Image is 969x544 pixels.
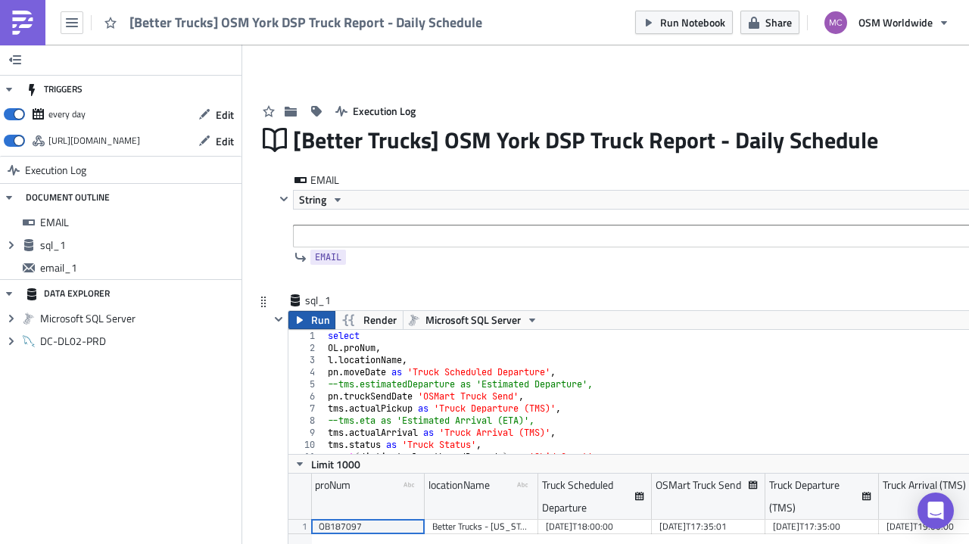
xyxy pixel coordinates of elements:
[288,378,325,390] div: 5
[659,519,758,534] div: [DATE]T17:35:01
[542,474,635,519] div: Truck Scheduled Departure
[328,99,423,123] button: Execution Log
[288,439,325,451] div: 10
[26,76,83,103] div: TRIGGERS
[288,390,325,403] div: 6
[293,126,880,154] span: [Better Trucks] OSM York DSP Truck Report - Daily Schedule
[823,10,849,36] img: Avatar
[858,14,933,30] span: OSM Worldwide
[546,519,644,534] div: [DATE]T18:00:00
[310,250,346,265] a: EMAIL
[425,311,521,329] span: Microsoft SQL Server
[288,342,325,354] div: 2
[40,238,238,252] span: sql_1
[40,334,238,348] span: DC-DL02-PRD
[310,173,371,188] span: EMAIL
[26,280,110,307] div: DATA EXPLORER
[270,310,288,328] button: Hide content
[353,103,416,119] span: Execution Log
[305,293,366,308] span: sql_1
[315,474,351,496] div: proNum
[288,330,325,342] div: 1
[918,493,954,529] div: Open Intercom Messenger
[635,11,733,34] button: Run Notebook
[765,14,792,30] span: Share
[319,519,417,534] div: OB187097
[40,261,238,275] span: email_1
[315,250,341,265] span: EMAIL
[294,191,349,209] button: String
[40,216,238,229] span: EMAIL
[191,103,241,126] button: Edit
[25,157,86,184] span: Execution Log
[299,191,326,209] span: String
[288,415,325,427] div: 8
[48,129,140,152] div: https://pushmetrics.io/api/v1/report/AklOn1BLV1/webhook?token=1700f00ba76644a89f6a77fa9eda96a2
[6,18,758,30] div: {{ utils.html_table(sql_[DOMAIN_NAME], border=1, cellspacing=2, cellpadding=2, width='auto', alig...
[48,103,86,126] div: every day
[216,133,234,149] span: Edit
[769,474,862,519] div: Truck Departure (TMS)
[773,519,871,534] div: [DATE]T17:35:00
[288,366,325,378] div: 4
[288,455,366,473] button: Limit 1000
[216,107,234,123] span: Edit
[288,403,325,415] div: 7
[191,129,241,153] button: Edit
[656,474,741,496] div: OSMart Truck Send
[288,354,325,366] div: 3
[288,427,325,439] div: 9
[288,451,325,463] div: 11
[335,311,403,329] button: Render
[11,11,35,35] img: PushMetrics
[432,519,531,534] div: Better Trucks - [US_STATE]
[403,311,544,329] button: Microsoft SQL Server
[311,311,330,329] span: Run
[26,184,110,211] div: DOCUMENT OUTLINE
[6,6,758,30] body: Rich Text Area. Press ALT-0 for help.
[129,14,484,31] span: [Better Trucks] OSM York DSP Truck Report - Daily Schedule
[288,311,335,329] button: Run
[660,14,725,30] span: Run Notebook
[363,311,397,329] span: Render
[311,456,360,472] span: Limit 1000
[740,11,799,34] button: Share
[275,190,293,208] button: Hide content
[815,6,958,39] button: OSM Worldwide
[428,474,490,496] div: locationName
[40,312,238,325] span: Microsoft SQL Server
[883,474,966,496] div: Truck Arrival (TMS)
